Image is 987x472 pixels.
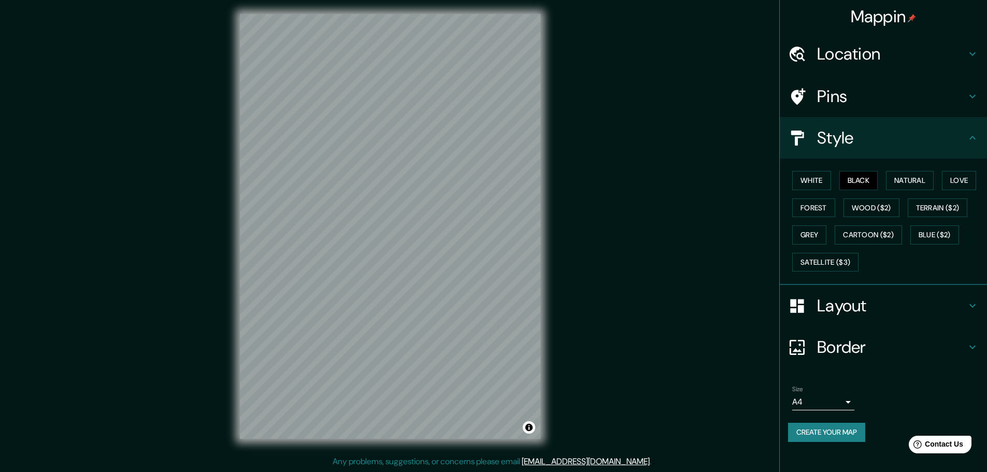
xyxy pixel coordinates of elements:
[817,295,966,316] h4: Layout
[651,455,653,468] div: .
[817,44,966,64] h4: Location
[792,225,826,245] button: Grey
[835,225,902,245] button: Cartoon ($2)
[895,432,976,461] iframe: Help widget launcher
[908,198,968,218] button: Terrain ($2)
[522,456,650,467] a: [EMAIL_ADDRESS][DOMAIN_NAME]
[780,33,987,75] div: Location
[851,6,917,27] h4: Mappin
[910,225,959,245] button: Blue ($2)
[788,423,865,442] button: Create your map
[792,394,854,410] div: A4
[792,253,859,272] button: Satellite ($3)
[942,171,976,190] button: Love
[839,171,878,190] button: Black
[523,421,535,434] button: Toggle attribution
[780,285,987,326] div: Layout
[653,455,655,468] div: .
[792,385,803,394] label: Size
[240,14,540,439] canvas: Map
[908,14,916,22] img: pin-icon.png
[886,171,934,190] button: Natural
[780,326,987,368] div: Border
[333,455,651,468] p: Any problems, suggestions, or concerns please email .
[817,127,966,148] h4: Style
[817,337,966,357] h4: Border
[780,76,987,117] div: Pins
[780,117,987,159] div: Style
[792,171,831,190] button: White
[792,198,835,218] button: Forest
[843,198,899,218] button: Wood ($2)
[817,86,966,107] h4: Pins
